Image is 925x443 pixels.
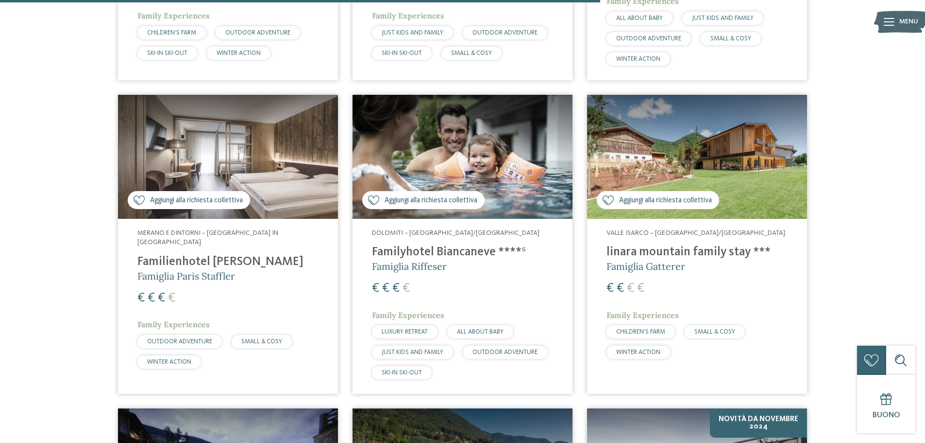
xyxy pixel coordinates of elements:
[616,329,665,335] span: CHILDREN’S FARM
[472,30,538,36] span: OUTDOOR ADVENTURE
[617,282,624,295] span: €
[606,310,679,320] span: Family Experiences
[168,292,175,304] span: €
[118,95,338,394] a: Cercate un hotel per famiglie? Qui troverete solo i migliori! Aggiungi alla richiesta collettiva ...
[606,260,685,272] span: Famiglia Gatterer
[137,230,278,246] span: Merano e dintorni – [GEOGRAPHIC_DATA] in [GEOGRAPHIC_DATA]
[217,50,261,56] span: WINTER ACTION
[382,370,422,376] span: SKI-IN SKI-OUT
[692,15,754,21] span: JUST KIDS AND FAMILY
[616,35,681,42] span: OUTDOOR ADVENTURE
[137,255,319,269] h4: Familienhotel [PERSON_NAME]
[616,56,660,62] span: WINTER ACTION
[472,349,538,355] span: OUTDOOR ADVENTURE
[616,349,660,355] span: WINTER ACTION
[619,195,712,206] span: Aggiungi alla richiesta collettiva
[392,282,400,295] span: €
[382,30,443,36] span: JUST KIDS AND FAMILY
[606,245,788,260] h4: linara mountain family stay ***
[606,230,785,236] span: Valle Isarco – [GEOGRAPHIC_DATA]/[GEOGRAPHIC_DATA]
[147,50,187,56] span: SKI-IN SKI-OUT
[147,338,212,345] span: OUTDOOR ADVENTURE
[382,50,422,56] span: SKI-IN SKI-OUT
[241,338,282,345] span: SMALL & COSY
[382,329,428,335] span: LUXURY RETREAT
[857,375,915,433] a: Buono
[147,30,196,36] span: CHILDREN’S FARM
[353,95,572,219] img: Cercate un hotel per famiglie? Qui troverete solo i migliori!
[225,30,290,36] span: OUTDOOR ADVENTURE
[372,310,444,320] span: Family Experiences
[403,282,410,295] span: €
[382,349,443,355] span: JUST KIDS AND FAMILY
[457,329,504,335] span: ALL ABOUT BABY
[873,411,900,419] span: Buono
[385,195,477,206] span: Aggiungi alla richiesta collettiva
[637,282,644,295] span: €
[118,95,338,219] img: Cercate un hotel per famiglie? Qui troverete solo i migliori!
[606,282,614,295] span: €
[372,260,447,272] span: Famiglia Riffeser
[137,319,210,329] span: Family Experiences
[148,292,155,304] span: €
[137,292,145,304] span: €
[382,282,389,295] span: €
[587,95,807,219] img: Cercate un hotel per famiglie? Qui troverete solo i migliori!
[372,245,553,260] h4: Familyhotel Biancaneve ****ˢ
[150,195,243,206] span: Aggiungi alla richiesta collettiva
[372,282,379,295] span: €
[147,359,191,365] span: WINTER ACTION
[372,11,444,20] span: Family Experiences
[158,292,165,304] span: €
[137,11,210,20] span: Family Experiences
[694,329,735,335] span: SMALL & COSY
[353,95,572,394] a: Cercate un hotel per famiglie? Qui troverete solo i migliori! Aggiungi alla richiesta collettiva ...
[587,95,807,394] a: Cercate un hotel per famiglie? Qui troverete solo i migliori! Aggiungi alla richiesta collettiva ...
[372,230,539,236] span: Dolomiti – [GEOGRAPHIC_DATA]/[GEOGRAPHIC_DATA]
[451,50,492,56] span: SMALL & COSY
[627,282,634,295] span: €
[616,15,663,21] span: ALL ABOUT BABY
[710,35,751,42] span: SMALL & COSY
[137,270,235,282] span: Famiglia Paris Staffler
